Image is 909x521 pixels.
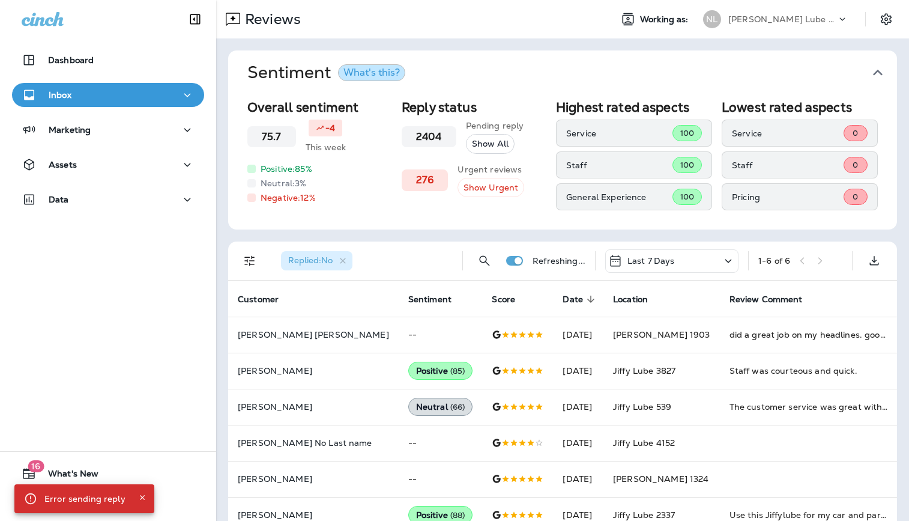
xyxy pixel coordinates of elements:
span: Review Comment [729,294,803,305]
button: Filters [238,249,262,273]
span: Customer [238,294,279,305]
span: ( 88 ) [450,510,465,520]
span: Jiffy Lube 4152 [613,437,675,448]
p: General Experience [566,192,672,202]
span: Score [492,294,531,305]
p: Data [49,195,69,204]
button: Export as CSV [862,249,886,273]
span: 0 [853,160,858,170]
span: Date [563,294,583,305]
p: [PERSON_NAME] No Last name [238,438,389,448]
span: Review Comment [729,294,818,305]
button: Settings [875,8,897,30]
h3: 276 [416,174,433,186]
div: 1 - 6 of 6 [758,256,790,266]
td: [DATE] [553,389,603,425]
button: Support [12,490,204,514]
h3: 75.7 [262,131,282,142]
p: Marketing [49,125,91,135]
span: Sentiment [408,294,467,305]
p: -4 [325,122,335,134]
button: Show Urgent [458,178,524,198]
button: Show All [466,134,515,154]
span: Jiffy Lube 539 [613,401,671,412]
button: Dashboard [12,48,204,72]
td: -- [399,461,483,497]
h3: 2404 [416,131,442,142]
span: What's New [36,469,98,483]
span: 0 [853,128,858,138]
span: Location [613,294,648,305]
h2: Highest rated aspects [556,100,712,115]
button: Search Reviews [473,249,497,273]
p: [PERSON_NAME] [238,366,389,376]
p: Service [732,129,844,138]
p: Assets [49,160,77,169]
div: Use this Jiffylube for my car and parents cars! Always wonderful, friendly and quick service! Plu... [729,509,890,521]
p: Staff [732,160,844,170]
div: What's this? [343,68,400,78]
span: Sentiment [408,294,451,305]
button: Close [135,490,149,505]
div: Positive [408,362,473,380]
p: This week [306,141,346,153]
span: 16 [28,460,44,472]
span: 100 [680,128,694,138]
span: ( 85 ) [450,366,465,376]
div: Neutral [408,398,473,416]
span: Location [613,294,663,305]
p: Refreshing... [533,256,585,266]
span: Replied : No [288,255,333,266]
span: Jiffy Lube 3827 [613,365,675,376]
button: 16What's New [12,462,204,486]
span: 100 [680,160,694,170]
p: Dashboard [48,55,94,65]
p: [PERSON_NAME] Lube Centers, Inc [728,14,836,24]
button: Assets [12,153,204,177]
button: SentimentWhat's this? [238,50,907,95]
h1: Sentiment [247,62,405,83]
p: Negative: 12 % [261,192,316,204]
p: Pricing [732,192,844,202]
p: Urgent reviews [458,163,524,175]
span: Customer [238,294,294,305]
td: -- [399,317,483,353]
div: SentimentWhat's this? [228,95,897,230]
td: -- [399,425,483,461]
span: Score [492,294,515,305]
p: Reviews [240,10,301,28]
button: Inbox [12,83,204,107]
td: [DATE] [553,317,603,353]
span: [PERSON_NAME] 1324 [613,474,709,484]
div: Staff was courteous and quick. [729,365,890,377]
p: [PERSON_NAME] [238,510,389,520]
button: Data [12,187,204,212]
p: Service [566,129,672,138]
div: NL [703,10,721,28]
p: Inbox [49,90,71,100]
div: Error sending reply [44,488,125,510]
button: What's this? [338,64,405,81]
p: [PERSON_NAME] [238,402,389,412]
td: [DATE] [553,461,603,497]
p: Positive: 85 % [261,163,312,175]
span: Jiffy Lube 2337 [613,510,675,520]
p: [PERSON_NAME] [238,474,389,484]
td: [DATE] [553,425,603,461]
td: [DATE] [553,353,603,389]
span: ( 66 ) [450,402,465,412]
p: Neutral: 3 % [261,177,306,189]
span: 0 [853,192,858,202]
div: Replied:No [281,251,352,270]
span: 100 [680,192,694,202]
h2: Reply status [402,100,546,115]
button: Collapse Sidebar [178,7,212,31]
h2: Lowest rated aspects [722,100,878,115]
p: [PERSON_NAME] [PERSON_NAME] [238,330,389,340]
p: Pending reply [466,120,524,132]
div: The customer service was great with the exception of Jorge. Jorge needs some work on he’s custome... [729,401,890,413]
button: Marketing [12,118,204,142]
p: Last 7 Days [627,256,675,266]
h2: Overall sentiment [247,100,392,115]
span: [PERSON_NAME] 1903 [613,329,710,340]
